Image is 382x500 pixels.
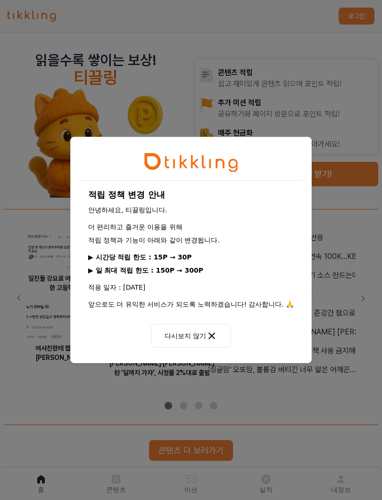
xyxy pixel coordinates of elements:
p: 앞으로도 더 유익한 서비스가 되도록 노력하겠습니다! 감사합니다. 🙏 [88,300,294,309]
p: 더 편리하고 즐거운 이용을 위해 [88,222,294,232]
p: 안녕하세요, 티끌링입니다. [88,205,294,215]
h1: 적립 정책 변경 안내 [88,188,294,201]
p: 적용 일자 : [DATE] [88,283,294,292]
p: 적립 정책과 기능이 아래와 같이 변경됩니다. [88,235,294,245]
button: 다시보지 않기 [151,324,231,348]
img: tikkling_character [144,152,238,172]
p: ▶ 시간당 적립 한도 : 15P → 30P [88,252,294,262]
p: ▶ 일 최대 적립 한도 : 150P → 300P [88,266,294,275]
